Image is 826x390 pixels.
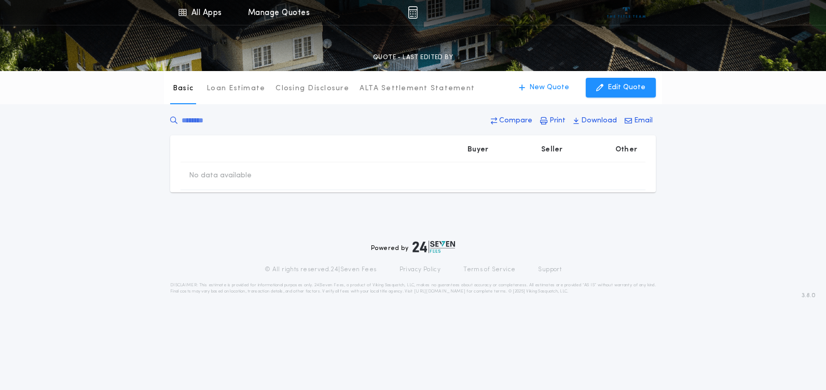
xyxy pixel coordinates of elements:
[371,241,455,253] div: Powered by
[586,78,656,97] button: Edit Quote
[634,116,653,126] p: Email
[488,112,535,130] button: Compare
[181,162,260,189] td: No data available
[607,7,646,18] img: vs-icon
[538,266,561,274] a: Support
[499,116,532,126] p: Compare
[276,83,349,94] p: Closing Disclosure
[408,6,418,19] img: img
[537,112,569,130] button: Print
[170,282,656,295] p: DISCLAIMER: This estimate is provided for informational purposes only. 24|Seven Fees, a product o...
[608,82,645,93] p: Edit Quote
[615,145,637,155] p: Other
[265,266,377,274] p: © All rights reserved. 24|Seven Fees
[206,83,265,94] p: Loan Estimate
[373,52,453,63] p: QUOTE - LAST EDITED BY
[173,83,194,94] p: Basic
[414,289,465,294] a: [URL][DOMAIN_NAME]
[400,266,441,274] a: Privacy Policy
[360,83,475,94] p: ALTA Settlement Statement
[541,145,563,155] p: Seller
[463,266,515,274] a: Terms of Service
[622,112,656,130] button: Email
[412,241,455,253] img: logo
[549,116,566,126] p: Print
[467,145,488,155] p: Buyer
[529,82,569,93] p: New Quote
[570,112,620,130] button: Download
[581,116,617,126] p: Download
[802,291,816,300] span: 3.8.0
[508,78,580,97] button: New Quote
